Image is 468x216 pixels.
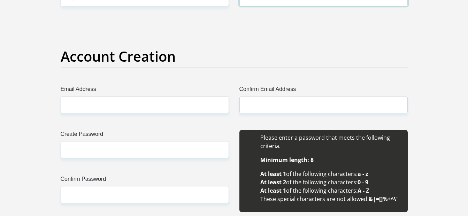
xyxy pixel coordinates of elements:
[260,187,286,194] b: At least 1
[369,195,398,203] b: &|=[]%+^\'
[260,178,286,186] b: At least 2
[61,141,229,158] input: Create Password
[239,96,408,113] input: Confirm Email Address
[61,48,408,65] h2: Account Creation
[358,170,368,178] b: a - z
[260,170,401,178] li: of the following characters:
[358,187,369,194] b: A - Z
[61,175,229,186] label: Confirm Password
[260,186,401,195] li: of the following characters:
[260,133,401,150] li: Please enter a password that meets the following criteria.
[61,96,229,113] input: Email Address
[61,85,229,96] label: Email Address
[239,85,408,96] label: Confirm Email Address
[260,178,401,186] li: of the following characters:
[260,156,314,164] b: Minimum length: 8
[61,130,229,141] label: Create Password
[260,195,401,203] li: These special characters are not allowed:
[358,178,368,186] b: 0 - 9
[61,186,229,203] input: Confirm Password
[260,170,286,178] b: At least 1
